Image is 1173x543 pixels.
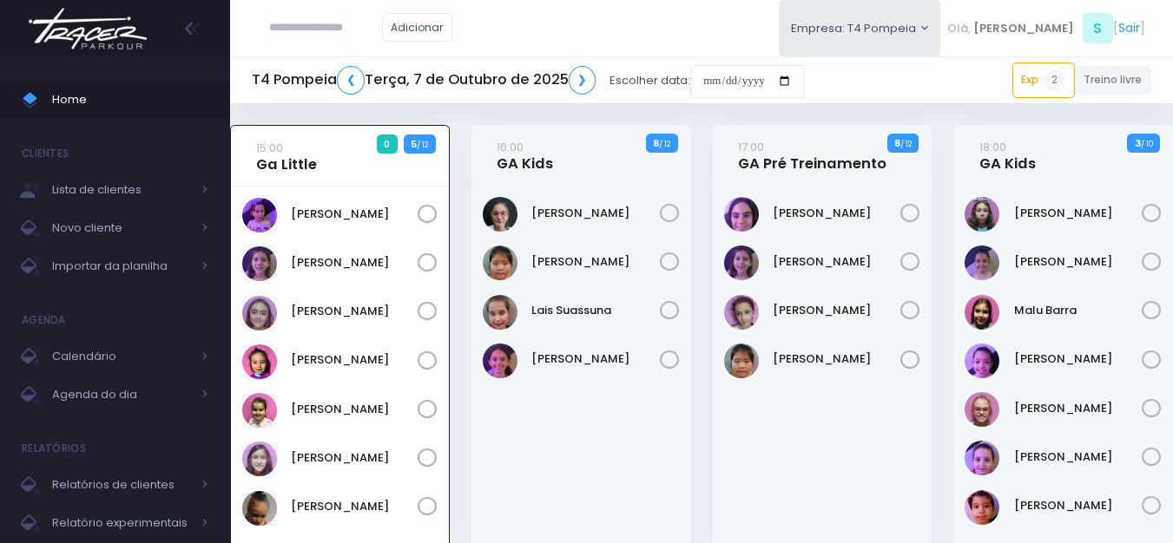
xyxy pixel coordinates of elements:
[965,490,999,525] img: Yumi Muller
[965,392,999,427] img: Paola baldin Barreto Armentano
[965,197,999,232] img: Filomena Caruso Grano
[1141,139,1153,149] small: / 10
[483,343,517,378] img: Lara Souza
[291,206,418,223] a: [PERSON_NAME]
[242,393,277,428] img: Nicole Esteves Fabri
[724,245,759,280] img: Antonella Zappa Marques
[52,345,191,368] span: Calendário
[497,139,524,155] small: 16:00
[483,295,517,330] img: Lais Suassuna
[22,136,69,171] h4: Clientes
[1014,448,1143,466] a: [PERSON_NAME]
[894,136,900,150] strong: 8
[256,139,317,173] a: 15:00Ga Little
[531,350,660,368] a: [PERSON_NAME]
[411,137,417,151] strong: 5
[242,344,277,379] img: Júlia Meneguim Merlo
[1014,253,1143,271] a: [PERSON_NAME]
[1014,350,1143,368] a: [PERSON_NAME]
[52,217,191,239] span: Novo cliente
[52,88,208,111] span: Home
[242,246,277,281] img: Antonella Zappa Marques
[531,253,660,271] a: [PERSON_NAME]
[738,139,764,155] small: 17:00
[52,179,191,201] span: Lista de clientes
[724,343,759,378] img: Júlia Ayumi Tiba
[417,140,428,150] small: / 12
[242,491,277,526] img: Sophia Crispi Marques dos Santos
[900,139,912,149] small: / 12
[291,401,418,418] a: [PERSON_NAME]
[252,61,804,101] div: Escolher data:
[965,295,999,330] img: Malu Barra Guirro
[773,302,901,319] a: [PERSON_NAME]
[1083,13,1113,43] span: S
[22,431,86,466] h4: Relatórios
[569,66,596,95] a: ❯
[291,303,418,320] a: [PERSON_NAME]
[653,136,659,150] strong: 8
[1014,302,1143,319] a: Malu Barra
[1014,205,1143,222] a: [PERSON_NAME]
[1075,66,1152,95] a: Treino livre
[947,20,971,37] span: Olá,
[1044,70,1065,91] span: 2
[973,20,1074,37] span: [PERSON_NAME]
[242,198,277,232] img: Alice Mattos
[979,139,1006,155] small: 18:00
[483,245,517,280] img: Júlia Ayumi Tiba
[965,245,999,280] img: LIZ WHITAKER DE ALMEIDA BORGES
[738,138,886,173] a: 17:00GA Pré Treinamento
[52,512,191,534] span: Relatório experimentais
[1135,136,1141,150] strong: 3
[979,138,1036,173] a: 18:00GA Kids
[773,350,901,368] a: [PERSON_NAME]
[531,205,660,222] a: [PERSON_NAME]
[773,205,901,222] a: [PERSON_NAME]
[965,441,999,475] img: Rafaella Westphalen Porto Ravasi
[22,303,66,337] h4: Agenda
[291,254,418,271] a: [PERSON_NAME]
[377,134,398,154] span: 0
[242,442,277,476] img: Olívia Marconato Pizzo
[291,449,418,467] a: [PERSON_NAME]
[531,302,660,319] a: Lais Suassuna
[724,295,759,330] img: Ivy Miki Miessa Guadanuci
[1014,497,1143,514] a: [PERSON_NAME]
[242,296,277,330] img: Eloah Meneguim Tenorio
[773,253,901,271] a: [PERSON_NAME]
[382,13,453,42] a: Adicionar
[940,9,1151,48] div: [ ]
[965,343,999,378] img: Nina amorim
[724,197,759,232] img: Antonella Rossi Paes Previtalli
[483,197,517,232] img: Julia Abrell Ribeiro
[291,351,418,369] a: [PERSON_NAME]
[1012,62,1075,97] a: Exp2
[52,474,191,496] span: Relatórios de clientes
[52,255,191,278] span: Importar da planilha
[256,140,283,156] small: 15:00
[659,139,670,149] small: / 12
[52,383,191,406] span: Agenda do dia
[252,66,596,95] h5: T4 Pompeia Terça, 7 de Outubro de 2025
[1118,19,1140,37] a: Sair
[497,138,553,173] a: 16:00GA Kids
[1014,400,1143,417] a: [PERSON_NAME]
[291,498,418,515] a: [PERSON_NAME]
[337,66,365,95] a: ❮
